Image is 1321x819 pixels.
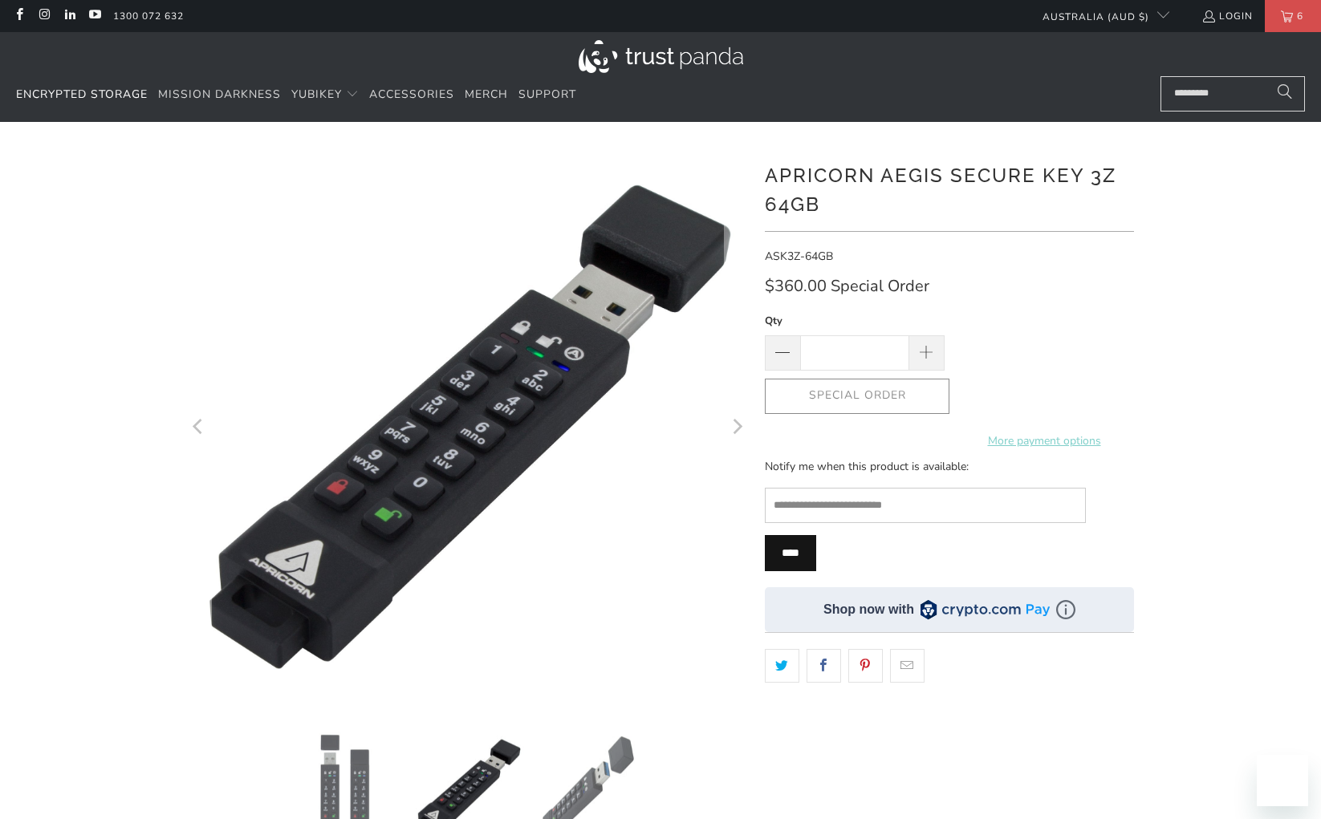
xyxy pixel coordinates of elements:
span: Support [518,87,576,102]
img: Trust Panda Australia [579,40,743,73]
a: Mission Darkness [158,76,281,114]
a: Support [518,76,576,114]
a: Trust Panda Australia on Instagram [37,10,51,22]
button: Next [724,146,750,708]
a: Email this to a friend [890,649,925,683]
nav: Translation missing: en.navigation.header.main_nav [16,76,576,114]
a: Merch [465,76,508,114]
h1: Apricorn Aegis Secure Key 3Z 64GB [765,158,1134,219]
p: Notify me when this product is available: [765,458,1086,476]
a: Trust Panda Australia on YouTube [87,10,101,22]
span: ASK3Z-64GB [765,249,833,264]
button: Previous [186,146,212,708]
span: Encrypted Storage [16,87,148,102]
a: Encrypted Storage [16,76,148,114]
a: Accessories [369,76,454,114]
iframe: Button to launch messaging window [1257,755,1308,806]
span: Merch [465,87,508,102]
span: $360.00 [765,275,827,297]
button: Search [1265,76,1305,111]
a: Share this on Twitter [765,649,799,683]
span: YubiKey [291,87,342,102]
a: Share this on Pinterest [848,649,883,683]
span: Special Order [831,278,929,295]
input: Search... [1160,76,1305,111]
summary: YubiKey [291,76,359,114]
span: Accessories [369,87,454,102]
a: Login [1201,7,1253,25]
a: Trust Panda Australia on LinkedIn [63,10,76,22]
a: Trust Panda Australia on Facebook [12,10,26,22]
div: Shop now with [823,601,914,618]
a: Share this on Facebook [807,649,841,683]
label: Qty [765,312,945,330]
a: 1300 072 632 [113,7,184,25]
a: Apricorn Aegis Secure Key 3Z 64GB - Trust Panda [187,146,749,708]
span: Mission Darkness [158,87,281,102]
